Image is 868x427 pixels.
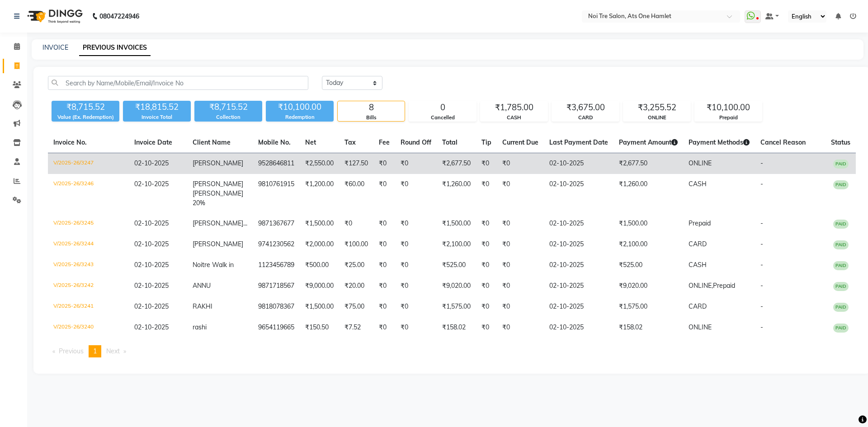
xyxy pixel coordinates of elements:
[193,219,243,227] span: [PERSON_NAME]
[552,114,619,122] div: CARD
[689,323,712,331] span: ONLINE
[379,138,390,146] span: Fee
[373,234,395,255] td: ₹0
[53,138,87,146] span: Invoice No.
[833,220,849,229] span: PAID
[300,296,339,317] td: ₹1,500.00
[476,255,497,276] td: ₹0
[437,153,476,174] td: ₹2,677.50
[134,159,169,167] span: 02-10-2025
[689,180,707,188] span: CASH
[193,189,243,207] span: [PERSON_NAME] 20%
[613,296,683,317] td: ₹1,575.00
[134,282,169,290] span: 02-10-2025
[395,276,437,296] td: ₹0
[544,213,613,234] td: 02-10-2025
[401,138,431,146] span: Round Off
[613,317,683,338] td: ₹158.02
[373,296,395,317] td: ₹0
[134,180,169,188] span: 02-10-2025
[760,240,763,248] span: -
[52,113,119,121] div: Value (Ex. Redemption)
[481,114,547,122] div: CASH
[134,219,169,227] span: 02-10-2025
[373,153,395,174] td: ₹0
[619,138,678,146] span: Payment Amount
[48,296,129,317] td: V/2025-26/3241
[193,261,234,269] span: Noitre Walk in
[193,138,231,146] span: Client Name
[373,317,395,338] td: ₹0
[497,234,544,255] td: ₹0
[339,296,373,317] td: ₹75.00
[833,282,849,291] span: PAID
[613,255,683,276] td: ₹525.00
[760,159,763,167] span: -
[134,323,169,331] span: 02-10-2025
[502,138,538,146] span: Current Due
[395,296,437,317] td: ₹0
[134,138,172,146] span: Invoice Date
[544,276,613,296] td: 02-10-2025
[833,261,849,270] span: PAID
[253,276,300,296] td: 9871718567
[437,276,476,296] td: ₹9,020.00
[258,138,291,146] span: Mobile No.
[395,255,437,276] td: ₹0
[833,240,849,249] span: PAID
[99,4,139,29] b: 08047224946
[476,213,497,234] td: ₹0
[833,303,849,312] span: PAID
[266,113,334,121] div: Redemption
[373,213,395,234] td: ₹0
[613,276,683,296] td: ₹9,020.00
[689,261,707,269] span: CASH
[552,101,619,114] div: ₹3,675.00
[93,347,97,355] span: 1
[437,255,476,276] td: ₹525.00
[695,101,762,114] div: ₹10,100.00
[760,323,763,331] span: -
[253,317,300,338] td: 9654119665
[134,302,169,310] span: 02-10-2025
[48,234,129,255] td: V/2025-26/3244
[760,261,763,269] span: -
[253,296,300,317] td: 9818078367
[338,114,405,122] div: Bills
[497,296,544,317] td: ₹0
[79,40,151,56] a: PREVIOUS INVOICES
[497,276,544,296] td: ₹0
[338,101,405,114] div: 8
[253,234,300,255] td: 9741230562
[497,317,544,338] td: ₹0
[194,101,262,113] div: ₹8,715.52
[437,174,476,213] td: ₹1,260.00
[833,324,849,333] span: PAID
[544,174,613,213] td: 02-10-2025
[243,219,247,227] span: ...
[481,101,547,114] div: ₹1,785.00
[689,282,713,290] span: ONLINE,
[689,138,750,146] span: Payment Methods
[339,174,373,213] td: ₹60.00
[395,317,437,338] td: ₹0
[48,76,308,90] input: Search by Name/Mobile/Email/Invoice No
[373,174,395,213] td: ₹0
[48,153,129,174] td: V/2025-26/3247
[689,302,707,310] span: CARD
[52,101,119,113] div: ₹8,715.52
[442,138,458,146] span: Total
[395,174,437,213] td: ₹0
[193,282,211,290] span: ANNU
[339,317,373,338] td: ₹7.52
[437,213,476,234] td: ₹1,500.00
[395,213,437,234] td: ₹0
[409,101,476,114] div: 0
[613,234,683,255] td: ₹2,100.00
[48,255,129,276] td: V/2025-26/3243
[339,213,373,234] td: ₹0
[194,113,262,121] div: Collection
[481,138,491,146] span: Tip
[253,153,300,174] td: 9528646811
[497,213,544,234] td: ₹0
